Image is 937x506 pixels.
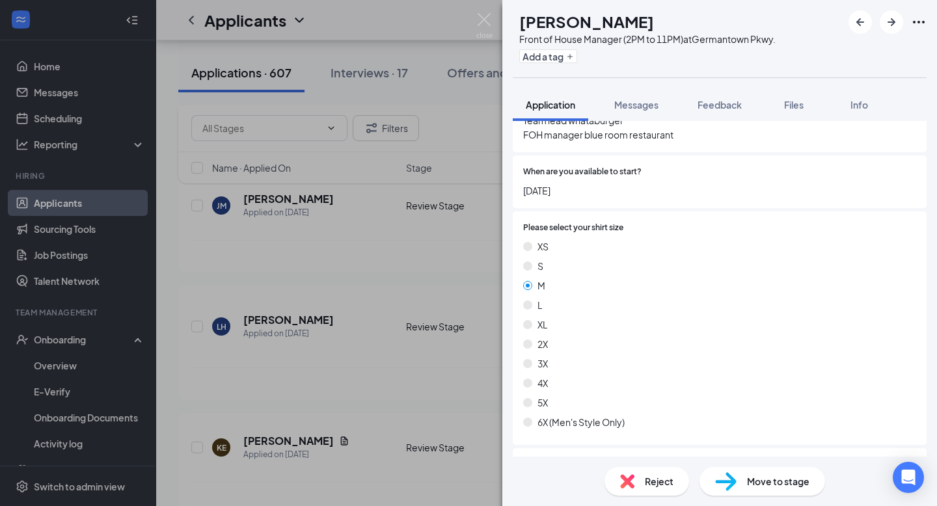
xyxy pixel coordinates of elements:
[519,10,654,33] h1: [PERSON_NAME]
[849,10,872,34] button: ArrowLeftNew
[523,99,916,142] span: Care Director ywca Team lead whataburger FOH manager blue room restaurant
[523,222,623,234] span: Please select your shirt size
[537,278,545,293] span: M
[537,337,548,351] span: 2X
[884,14,899,30] svg: ArrowRight
[537,259,543,273] span: S
[537,239,549,254] span: XS
[698,99,742,111] span: Feedback
[784,99,804,111] span: Files
[566,53,574,60] svg: Plus
[537,395,548,410] span: 5X
[893,462,924,493] div: Open Intercom Messenger
[519,33,776,46] div: Front of House Manager (2PM to 11PM) at Germantown Pkwy.
[537,317,547,332] span: XL
[523,166,642,178] span: When are you available to start?
[850,99,868,111] span: Info
[614,99,659,111] span: Messages
[911,14,927,30] svg: Ellipses
[645,474,673,488] span: Reject
[526,99,575,111] span: Application
[537,298,542,312] span: L
[537,415,625,429] span: 6X (Men's Style Only)
[519,49,577,63] button: PlusAdd a tag
[880,10,903,34] button: ArrowRight
[523,183,916,198] span: [DATE]
[852,14,868,30] svg: ArrowLeftNew
[537,356,548,371] span: 3X
[537,376,548,390] span: 4X
[747,474,809,488] span: Move to stage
